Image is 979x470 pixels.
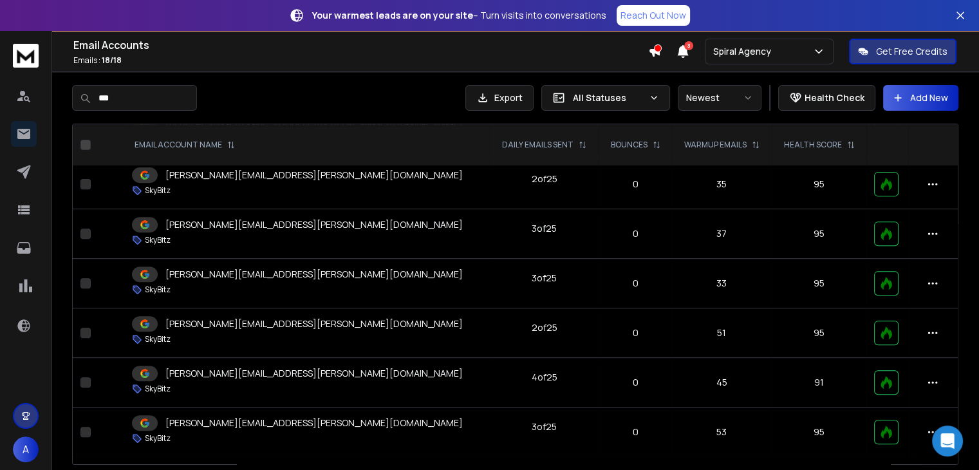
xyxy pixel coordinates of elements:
[772,160,867,209] td: 95
[620,9,686,22] p: Reach Out Now
[145,185,171,196] p: SkyBitz
[606,326,664,339] p: 0
[672,259,772,308] td: 33
[532,420,557,433] div: 3 of 25
[772,209,867,259] td: 95
[611,140,648,150] p: BOUNCES
[672,209,772,259] td: 37
[532,272,557,285] div: 3 of 25
[532,321,557,334] div: 2 of 25
[772,308,867,358] td: 95
[606,227,664,240] p: 0
[532,371,557,384] div: 4 of 25
[772,259,867,308] td: 95
[606,277,664,290] p: 0
[672,358,772,408] td: 45
[13,44,39,68] img: logo
[145,334,171,344] p: SkyBitz
[165,367,463,380] p: [PERSON_NAME][EMAIL_ADDRESS][PERSON_NAME][DOMAIN_NAME]
[145,235,171,245] p: SkyBitz
[145,433,171,444] p: SkyBitz
[713,45,776,58] p: Spiral Agency
[684,41,693,50] span: 3
[672,160,772,209] td: 35
[165,317,463,330] p: [PERSON_NAME][EMAIL_ADDRESS][PERSON_NAME][DOMAIN_NAME]
[672,308,772,358] td: 51
[883,85,958,111] button: Add New
[312,9,473,21] strong: Your warmest leads are on your site
[13,437,39,462] button: A
[165,169,463,182] p: [PERSON_NAME][EMAIL_ADDRESS][PERSON_NAME][DOMAIN_NAME]
[606,426,664,438] p: 0
[73,37,648,53] h1: Email Accounts
[532,173,557,185] div: 2 of 25
[573,91,644,104] p: All Statuses
[876,45,947,58] p: Get Free Credits
[165,268,463,281] p: [PERSON_NAME][EMAIL_ADDRESS][PERSON_NAME][DOMAIN_NAME]
[502,140,573,150] p: DAILY EMAILS SENT
[73,55,648,66] p: Emails :
[312,9,606,22] p: – Turn visits into conversations
[678,85,761,111] button: Newest
[784,140,842,150] p: HEALTH SCORE
[165,218,463,231] p: [PERSON_NAME][EMAIL_ADDRESS][PERSON_NAME][DOMAIN_NAME]
[135,140,235,150] div: EMAIL ACCOUNT NAME
[102,55,122,66] span: 18 / 18
[805,91,864,104] p: Health Check
[145,384,171,394] p: SkyBitz
[606,376,664,389] p: 0
[532,222,557,235] div: 3 of 25
[145,285,171,295] p: SkyBitz
[932,426,963,456] div: Open Intercom Messenger
[617,5,690,26] a: Reach Out Now
[465,85,534,111] button: Export
[772,408,867,457] td: 95
[684,140,747,150] p: WARMUP EMAILS
[778,85,875,111] button: Health Check
[606,178,664,191] p: 0
[165,417,463,429] p: [PERSON_NAME][EMAIL_ADDRESS][PERSON_NAME][DOMAIN_NAME]
[849,39,956,64] button: Get Free Credits
[672,408,772,457] td: 53
[772,358,867,408] td: 91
